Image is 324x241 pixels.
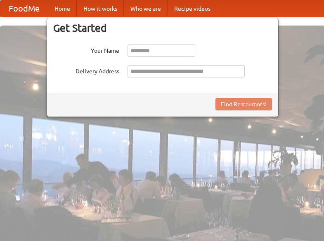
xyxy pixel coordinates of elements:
[77,0,124,17] a: How it works
[0,0,48,17] a: FoodMe
[48,0,77,17] a: Home
[53,44,119,55] label: Your Name
[124,0,168,17] a: Who we are
[168,0,217,17] a: Recipe videos
[53,22,272,34] h3: Get Started
[215,98,272,110] button: Find Restaurants!
[53,65,119,75] label: Delivery Address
